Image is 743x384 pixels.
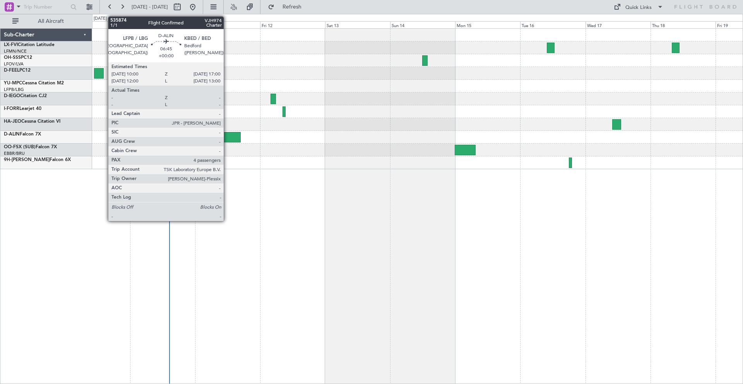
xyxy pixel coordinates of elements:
[610,1,667,13] button: Quick Links
[390,21,455,28] div: Sun 14
[94,15,107,22] div: [DATE]
[4,43,55,47] a: LX-FVICitation Latitude
[4,119,21,124] span: HA-JEO
[4,87,24,93] a: LFPB/LBG
[130,21,195,28] div: Wed 10
[4,145,57,149] a: OO-FSX (SUB)Falcon 7X
[264,1,311,13] button: Refresh
[4,119,60,124] a: HA-JEOCessna Citation VI
[4,132,20,137] span: D-ALIN
[4,132,41,137] a: D-ALINFalcon 7X
[4,55,21,60] span: OH-SSS
[651,21,716,28] div: Thu 18
[4,81,22,86] span: YU-MPC
[4,158,71,162] a: 9H-[PERSON_NAME]Falcon 6X
[4,61,24,67] a: LFOV/LVA
[325,21,390,28] div: Sat 13
[625,4,652,12] div: Quick Links
[24,1,68,13] input: Trip Number
[4,94,47,98] a: D-IEGOCitation CJ2
[4,158,50,162] span: 9H-[PERSON_NAME]
[260,21,325,28] div: Fri 12
[4,43,18,47] span: LX-FVI
[20,19,82,24] span: All Aircraft
[4,68,31,73] a: D-FEELPC12
[195,21,260,28] div: Thu 11
[65,21,130,28] div: Tue 9
[132,3,168,10] span: [DATE] - [DATE]
[4,68,19,73] span: D-FEEL
[4,55,32,60] a: OH-SSSPC12
[9,15,84,27] button: All Aircraft
[455,21,520,28] div: Mon 15
[520,21,585,28] div: Tue 16
[4,151,25,156] a: EBBR/BRU
[585,21,651,28] div: Wed 17
[4,94,20,98] span: D-IEGO
[4,48,27,54] a: LFMN/NCE
[4,106,19,111] span: I-FORR
[276,4,308,10] span: Refresh
[4,81,64,86] a: YU-MPCCessna Citation M2
[4,145,36,149] span: OO-FSX (SUB)
[4,106,41,111] a: I-FORRLearjet 40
